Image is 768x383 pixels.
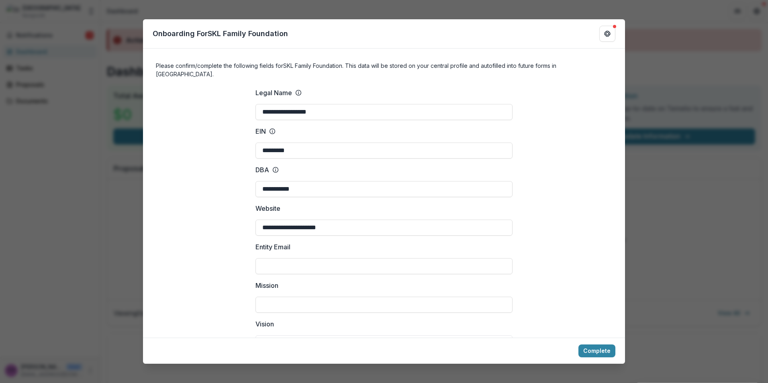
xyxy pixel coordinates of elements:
p: Mission [255,281,278,290]
p: Vision [255,319,274,329]
p: Legal Name [255,88,292,98]
h4: Please confirm/complete the following fields for SKL Family Foundation . This data will be stored... [156,61,612,78]
p: Entity Email [255,242,290,252]
p: DBA [255,165,269,175]
p: EIN [255,126,266,136]
button: Get Help [599,26,615,42]
p: Website [255,204,280,213]
p: Onboarding For SKL Family Foundation [153,28,288,39]
button: Complete [578,344,615,357]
